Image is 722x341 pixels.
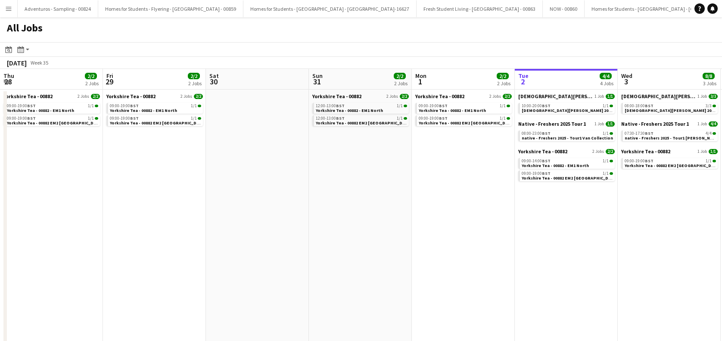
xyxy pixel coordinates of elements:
span: native - Freshers 2025 - Tour1 Van Collection [522,135,613,141]
span: Sun [312,72,323,80]
span: 2 Jobs [386,94,398,99]
span: Fri [106,72,113,80]
span: BST [542,103,551,108]
span: 1/1 [500,104,506,108]
span: BST [336,115,345,121]
span: 3/3 [709,94,718,99]
a: Yorkshire Tea - 008822 Jobs2/2 [3,93,100,99]
span: BST [130,115,139,121]
span: 1/1 [706,159,712,163]
span: 2/2 [91,94,100,99]
span: 1/1 [709,149,718,154]
span: 3 [620,77,632,87]
span: native - Freshers 2025 - Tour1 Heriot Watt [625,135,720,141]
span: 2/2 [85,73,97,79]
span: 2/2 [394,73,406,79]
span: 1 Job [697,94,707,99]
span: 09:00-19:00 [419,116,448,121]
span: BST [439,115,448,121]
span: 1/1 [198,117,201,120]
a: Yorkshire Tea - 008822 Jobs2/2 [312,93,409,99]
a: 09:00-19:00BST1/1Yorkshire Tea - 00882 EM2 [GEOGRAPHIC_DATA] [419,115,510,125]
a: 09:00-19:00BST1/1Yorkshire Tea - 00882 EM2 [GEOGRAPHIC_DATA] [7,115,98,125]
span: 09:00-14:00 [522,159,551,163]
span: BST [27,115,36,121]
span: Tue [518,72,529,80]
span: BST [542,158,551,164]
span: 4/4 [713,132,716,135]
span: 1 [414,77,426,87]
span: Mon [415,72,426,80]
a: 09:00-19:00BST1/1Yorkshire Tea - 00882 EM2 [GEOGRAPHIC_DATA] [625,158,716,168]
div: Yorkshire Tea - 008822 Jobs2/212:00-13:00BST1/1Yorkshire Tea - 00882 - EM1 North12:00-13:00BST1/1... [312,93,409,128]
span: 2/2 [497,73,509,79]
a: [DEMOGRAPHIC_DATA][PERSON_NAME] 2025 Tour 2 - 008481 Job3/3 [621,93,718,99]
div: Native - Freshers 2025 Tour 11 Job4/407:30-17:30BST4/4native - Freshers 2025 - Tour1 [PERSON_NAME] [621,121,718,148]
span: 2/2 [503,94,512,99]
a: 08:00-23:00BST1/1native - Freshers 2025 - Tour1 Van Collection [522,130,613,140]
div: Yorkshire Tea - 008822 Jobs2/209:00-19:00BST1/1Yorkshire Tea - 00882 - EM1 North09:00-19:00BST1/1... [415,93,512,128]
span: 1/1 [507,117,510,120]
div: 2 Jobs [188,80,202,87]
a: Native - Freshers 2025 Tour 11 Job1/1 [518,121,615,127]
span: Yorkshire Tea - 00882 [3,93,53,99]
span: 2/2 [400,94,409,99]
span: Yorkshire Tea - 00882 [518,148,567,155]
button: Homes for Students - Flyering - [GEOGRAPHIC_DATA] - 00859 [98,0,243,17]
span: Yorkshire Tea - 00882 EM2 Midlands [316,120,411,126]
span: 4/4 [706,131,712,136]
a: 12:00-13:00BST1/1Yorkshire Tea - 00882 - EM1 North [316,103,407,113]
span: 1/1 [610,132,613,135]
span: 1 Job [697,149,707,154]
span: BST [542,130,551,136]
div: 2 Jobs [497,80,510,87]
span: 28 [2,77,14,87]
span: 09:00-19:00 [7,116,36,121]
div: 3 Jobs [703,80,716,87]
span: Yorkshire Tea - 00882 - EM1 North [110,108,177,113]
button: Fresh Student Living - [GEOGRAPHIC_DATA] - 00863 [417,0,543,17]
span: Yorkshire Tea - 00882 [621,148,670,155]
span: 1/1 [610,105,613,107]
span: 1/1 [198,105,201,107]
a: 09:00-19:00BST1/1Yorkshire Tea - 00882 - EM1 North [7,103,98,113]
a: 09:00-19:00BST1/1Yorkshire Tea - 00882 - EM1 North [419,103,510,113]
a: [DEMOGRAPHIC_DATA][PERSON_NAME] 2025 Tour 2 - 008481 Job1/1 [518,93,615,99]
span: 29 [105,77,113,87]
span: 30 [208,77,219,87]
span: 07:30-17:30 [625,131,654,136]
span: 1/1 [507,105,510,107]
span: Yorkshire Tea - 00882 - EM1 North [316,108,383,113]
div: 2 Jobs [85,80,99,87]
a: Yorkshire Tea - 008822 Jobs2/2 [106,93,203,99]
span: 1 Job [594,94,604,99]
div: [DEMOGRAPHIC_DATA][PERSON_NAME] 2025 Tour 2 - 008481 Job3/308:00-18:00BST3/3[DEMOGRAPHIC_DATA][PE... [621,93,718,121]
a: Yorkshire Tea - 008821 Job1/1 [621,148,718,155]
span: 08:00-23:00 [522,131,551,136]
span: 09:00-19:00 [110,104,139,108]
span: 1/1 [606,121,615,127]
span: 1/1 [603,131,609,136]
span: 08:00-18:00 [625,104,654,108]
a: Native - Freshers 2025 Tour 11 Job4/4 [621,121,718,127]
span: Yorkshire Tea - 00882 EM2 Midlands [419,120,514,126]
a: 08:00-18:00BST3/3[DEMOGRAPHIC_DATA][PERSON_NAME] 2025 Tour 2 - 00848 - [GEOGRAPHIC_DATA] [625,103,716,113]
span: 1 Job [594,121,604,127]
a: 12:00-13:00BST1/1Yorkshire Tea - 00882 EM2 [GEOGRAPHIC_DATA] [316,115,407,125]
div: [DATE] [7,59,27,67]
span: 09:00-19:00 [7,104,36,108]
a: 09:00-19:00BST1/1Yorkshire Tea - 00882 EM2 [GEOGRAPHIC_DATA] [110,115,201,125]
span: 3/3 [713,105,716,107]
span: Thu [3,72,14,80]
span: 1/1 [603,171,609,176]
span: 1/1 [500,116,506,121]
div: Yorkshire Tea - 008822 Jobs2/209:00-14:00BST1/1Yorkshire Tea - 00882 - EM1 North09:00-19:00BST1/1... [518,148,615,183]
span: 1/1 [603,104,609,108]
span: 1/1 [713,160,716,162]
span: 1/1 [606,94,615,99]
div: Yorkshire Tea - 008822 Jobs2/209:00-19:00BST1/1Yorkshire Tea - 00882 - EM1 North09:00-19:00BST1/1... [106,93,203,128]
span: 8/8 [703,73,715,79]
span: 1/1 [88,104,94,108]
span: BST [645,103,654,108]
span: Yorkshire Tea - 00882 EM2 Midlands [522,175,617,181]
